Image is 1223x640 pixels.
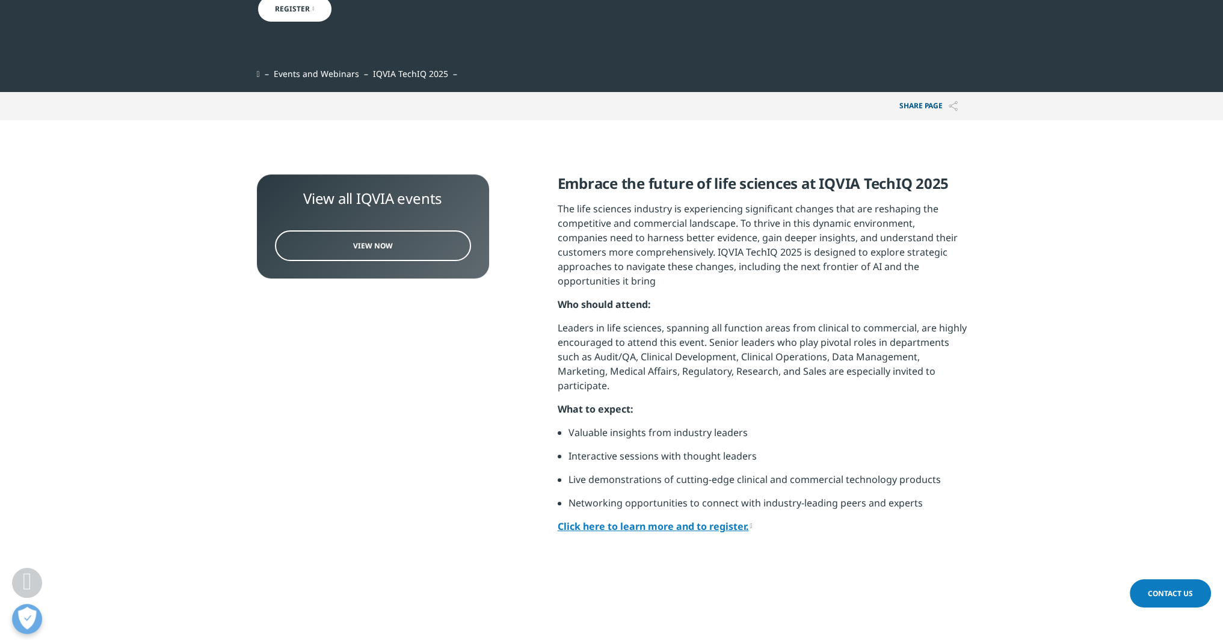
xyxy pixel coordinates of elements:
li: Live demonstrations of cutting-edge clinical and commercial technology products [568,472,967,496]
div: View all IQVIA events [275,189,471,208]
span: IQVIA TechIQ 2025 [373,68,448,79]
a: View Now [275,230,471,261]
li: Networking opportunities to connect with industry-leading peers and experts [568,496,967,519]
span: Contact Us [1148,588,1193,598]
a: Contact Us [1130,579,1211,608]
button: Open Preferences [12,604,42,634]
li: Valuable insights from industry leaders [568,425,967,449]
p: Share PAGE [890,92,967,120]
strong: Who should attend: [558,298,651,311]
li: Interactive sessions with thought leaders [568,449,967,472]
a: Click here to learn more and to register. [558,520,753,533]
strong: What to expect: [558,402,633,416]
p: Leaders in life sciences, spanning all function areas from clinical to commercial, are highly enc... [558,321,967,402]
span: View Now [353,241,393,251]
h5: Embrace the future of life sciences at IQVIA TechIQ 2025 [558,174,967,202]
button: Share PAGEShare PAGE [890,92,967,120]
img: Share PAGE [949,101,958,111]
p: The life sciences industry is experiencing significant changes that are reshaping the competitive... [558,202,967,297]
a: Events and Webinars [274,68,359,79]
